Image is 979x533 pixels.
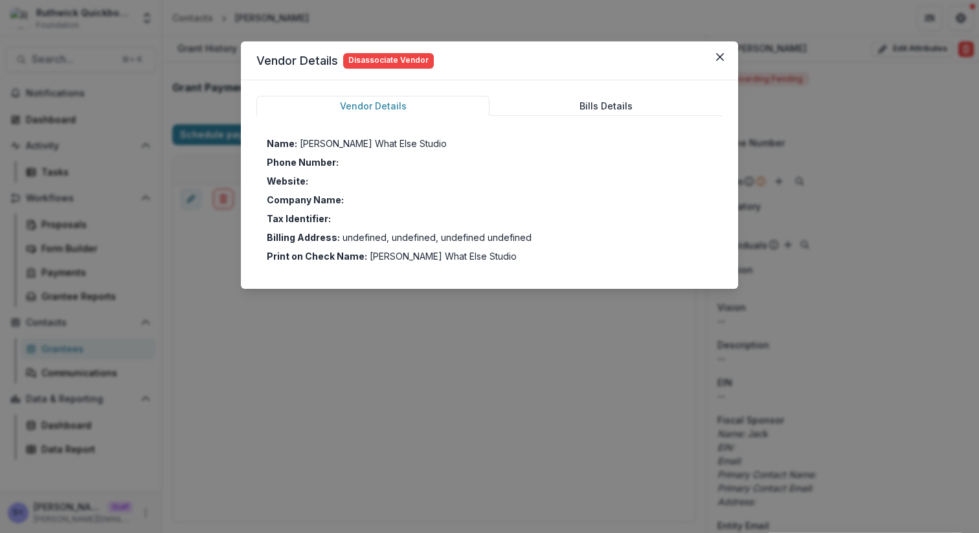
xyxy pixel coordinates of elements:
p: Billing Address: [267,231,340,244]
p: Print on Check Name: [267,249,367,263]
p: Vendor Details [256,52,338,69]
button: Close [710,47,730,67]
p: Name: [267,137,297,150]
button: Bills Details [489,96,723,116]
p: Company Name: [267,193,344,207]
p: [PERSON_NAME] What Else Studio [300,137,447,150]
p: Website: [267,174,308,188]
p: undefined, undefined, undefined undefined [343,231,532,244]
button: Vendor Details [256,96,489,116]
button: Disassociate Vendor [343,53,434,69]
p: Tax Identifier: [267,212,331,225]
p: [PERSON_NAME] What Else Studio [370,249,517,263]
p: Phone Number: [267,155,339,169]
